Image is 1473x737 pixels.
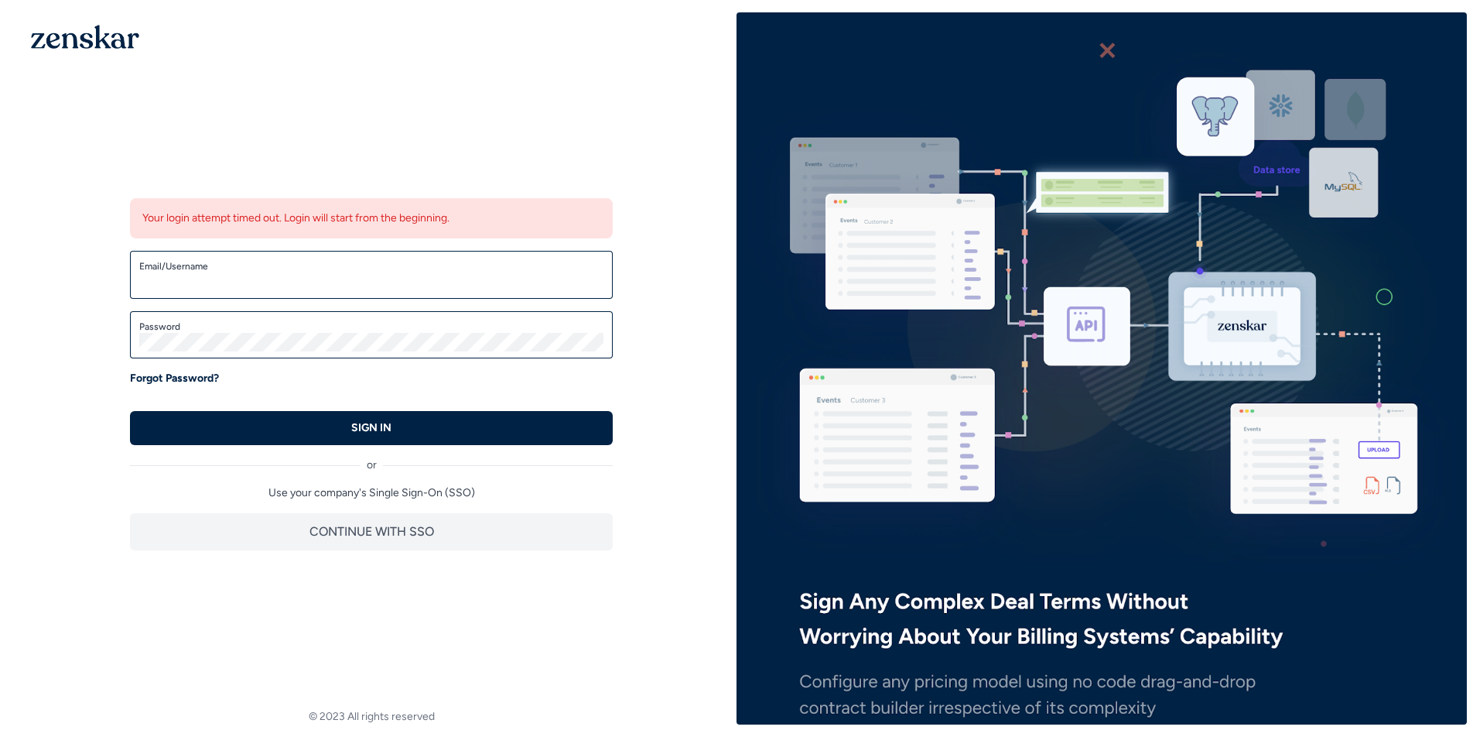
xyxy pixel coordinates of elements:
div: Your login attempt timed out. Login will start from the beginning. [130,198,613,238]
img: 1OGAJ2xQqyY4LXKgY66KYq0eOWRCkrZdAb3gUhuVAqdWPZE9SRJmCz+oDMSn4zDLXe31Ii730ItAGKgCKgCCgCikA4Av8PJUP... [31,25,139,49]
p: Use your company's Single Sign-On (SSO) [130,485,613,501]
footer: © 2023 All rights reserved [6,709,736,725]
a: Forgot Password? [130,371,219,386]
div: or [130,445,613,473]
button: SIGN IN [130,411,613,445]
button: CONTINUE WITH SSO [130,513,613,550]
label: Password [139,321,603,333]
p: SIGN IN [351,420,391,436]
label: Email/Username [139,260,603,273]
